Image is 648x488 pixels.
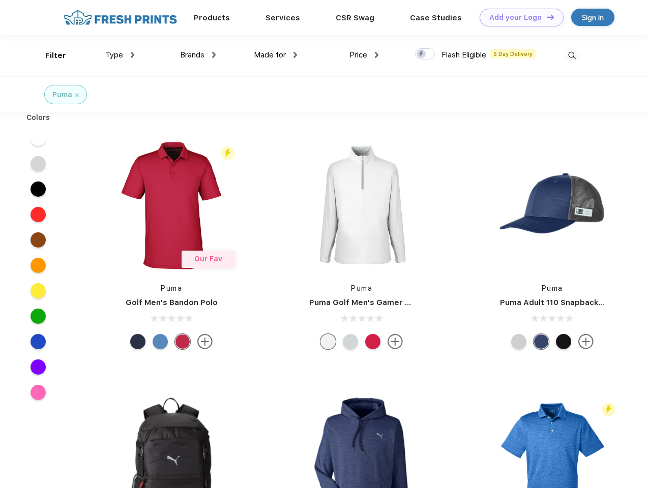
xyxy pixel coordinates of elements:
[365,334,380,349] div: Ski Patrol
[602,403,615,416] img: flash_active_toggle.svg
[489,13,542,22] div: Add your Logo
[351,284,372,292] a: Puma
[556,334,571,349] div: Pma Blk with Pma Blk
[194,13,230,22] a: Products
[104,138,239,273] img: func=resize&h=266
[343,334,358,349] div: High Rise
[309,298,470,307] a: Puma Golf Men's Gamer Golf Quarter-Zip
[153,334,168,349] div: Lake Blue
[180,50,204,59] span: Brands
[45,50,66,62] div: Filter
[571,9,614,26] a: Sign in
[130,334,145,349] div: Navy Blazer
[564,47,580,64] img: desktop_search.svg
[254,50,286,59] span: Made for
[485,138,620,273] img: func=resize&h=266
[349,50,367,59] span: Price
[534,334,549,349] div: Peacoat with Qut Shd
[320,334,336,349] div: Bright White
[542,284,563,292] a: Puma
[336,13,374,22] a: CSR Swag
[194,255,222,263] span: Our Fav
[582,12,604,23] div: Sign in
[197,334,213,349] img: more.svg
[19,112,58,123] div: Colors
[511,334,526,349] div: Quarry Brt Whit
[375,52,378,58] img: dropdown.png
[61,9,180,26] img: fo%20logo%202.webp
[221,146,234,160] img: flash_active_toggle.svg
[294,138,429,273] img: func=resize&h=266
[161,284,182,292] a: Puma
[131,52,134,58] img: dropdown.png
[293,52,297,58] img: dropdown.png
[212,52,216,58] img: dropdown.png
[578,334,594,349] img: more.svg
[490,49,536,58] span: 5 Day Delivery
[441,50,486,59] span: Flash Eligible
[175,334,190,349] div: Ski Patrol
[388,334,403,349] img: more.svg
[105,50,123,59] span: Type
[52,89,72,100] div: Puma
[75,94,79,97] img: filter_cancel.svg
[126,298,218,307] a: Golf Men's Bandon Polo
[547,14,554,20] img: DT
[266,13,300,22] a: Services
